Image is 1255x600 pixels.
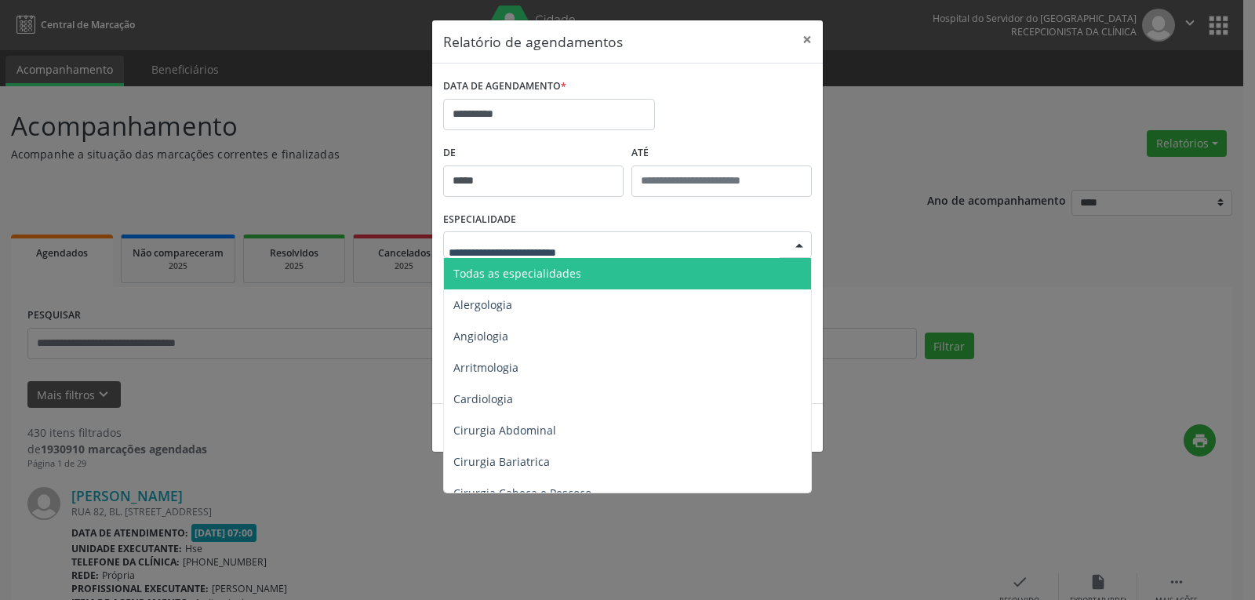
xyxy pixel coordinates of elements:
[453,360,518,375] span: Arritmologia
[631,141,812,165] label: ATÉ
[453,423,556,438] span: Cirurgia Abdominal
[791,20,823,59] button: Close
[453,485,591,500] span: Cirurgia Cabeça e Pescoço
[443,141,624,165] label: De
[443,208,516,232] label: ESPECIALIDADE
[453,297,512,312] span: Alergologia
[453,266,581,281] span: Todas as especialidades
[453,454,550,469] span: Cirurgia Bariatrica
[443,31,623,52] h5: Relatório de agendamentos
[453,329,508,344] span: Angiologia
[443,75,566,99] label: DATA DE AGENDAMENTO
[453,391,513,406] span: Cardiologia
